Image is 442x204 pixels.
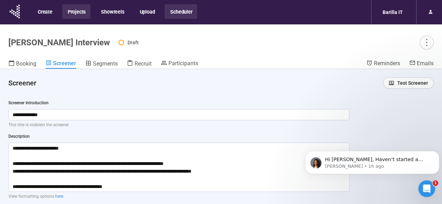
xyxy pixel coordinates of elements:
[374,60,400,67] span: Reminders
[16,60,36,67] span: Booking
[397,79,428,87] span: Test Screener
[383,77,434,89] button: Test Screener
[55,194,63,199] a: here
[8,193,349,200] p: View formatting options
[8,60,36,69] a: Booking
[45,60,76,69] a: Screener
[128,40,139,45] span: Draft
[165,4,197,19] button: Scheduler
[420,36,434,50] button: more
[161,60,198,68] a: Participants
[8,100,349,106] div: Screener Introduction
[8,78,377,88] h4: Screener
[93,60,118,67] span: Segments
[417,60,434,67] span: Emails
[409,60,434,68] a: Emails
[134,4,160,19] button: Upload
[85,60,118,69] a: Segments
[8,133,349,140] div: Description
[32,4,57,19] button: Create
[8,38,110,47] h1: [PERSON_NAME] Interview
[135,60,152,67] span: Recruit
[422,38,431,47] span: more
[53,60,76,67] span: Screener
[127,60,152,69] a: Recruit
[8,122,349,128] p: This title is visible in the screener
[302,136,442,185] iframe: Intercom notifications message
[366,60,400,68] a: Reminders
[378,6,407,19] div: Barilla IT
[95,4,129,19] button: Showreels
[168,60,198,67] span: Participants
[433,180,438,186] span: 1
[418,180,435,197] iframe: Intercom live chat
[62,4,90,19] button: Projects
